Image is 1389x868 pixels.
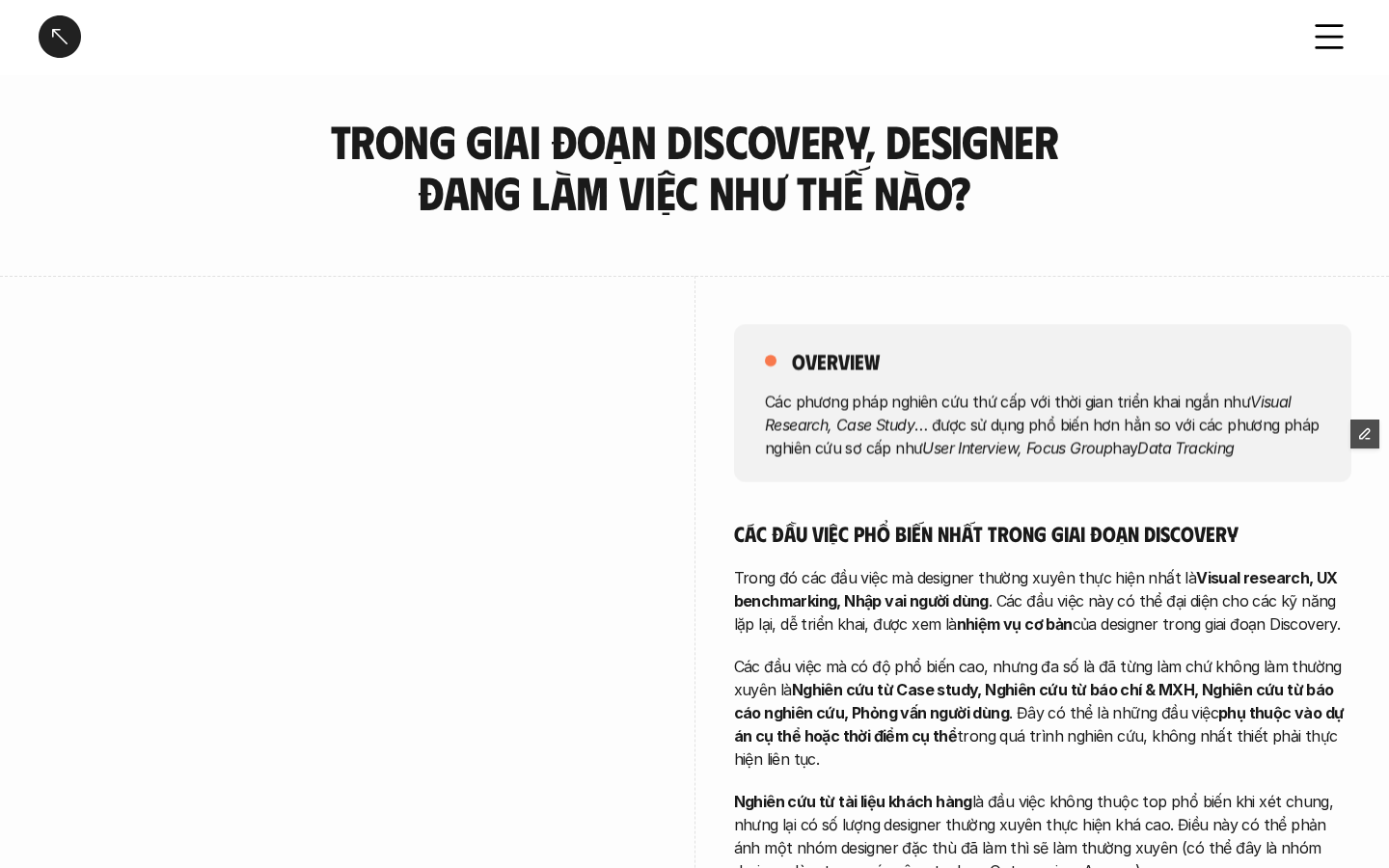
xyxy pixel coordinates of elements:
strong: Visual research, UX benchmarking, Nhập vai người dùng [734,568,1342,610]
p: Các phương pháp nghiên cứu thứ cấp với thời gian triển khai ngắn như … được sử dụng phổ biến hơn ... [765,389,1321,458]
p: Trong đó các đầu việc mà designer thường xuyên thực hiện nhất là . Các đầu việc này có thể đại di... [734,566,1351,636]
em: Visual Research, Case Study [765,391,1295,433]
strong: nhiệm vụ cơ bản [957,614,1073,634]
h5: Các đầu việc phổ biến nhất trong giai đoạn Discovery [734,520,1351,547]
h5: overview [792,347,880,374]
h3: Trong giai đoạn Discovery, designer đang làm việc như thế nào? [285,116,1104,218]
p: Các đầu việc mà có độ phổ biến cao, nhưng đa số là đã từng làm chứ không làm thường xuyên là . Đâ... [734,655,1351,771]
strong: Nghiên cứu từ Case study, Nghiên cứu từ báo chí & MXH, Nghiên cứu từ báo cáo nghiên cứu, Phỏng vấ... [734,680,1337,722]
strong: phụ thuộc vào dự án cụ thể hoặc thời điểm cụ thể [734,703,1348,746]
em: User Interview, Focus Group [922,437,1112,456]
button: Edit Framer Content [1350,420,1379,448]
strong: Nghiên cứu từ tài liệu khách hàng [734,792,972,811]
em: Data Tracking [1137,437,1234,456]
